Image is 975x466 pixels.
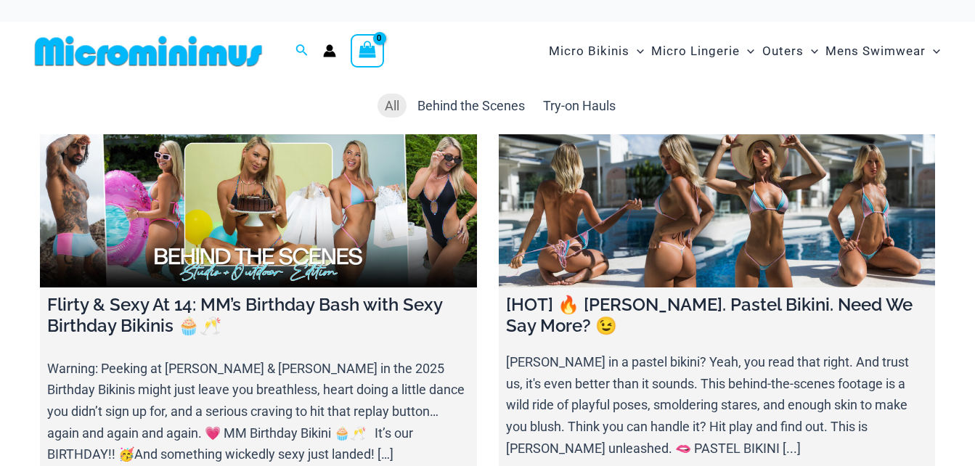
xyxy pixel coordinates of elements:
[762,33,804,70] span: Outers
[543,27,946,75] nav: Site Navigation
[549,33,629,70] span: Micro Bikinis
[506,351,929,459] p: [PERSON_NAME] in a pastel bikini? Yeah, you read that right. And trust us, it's even better than ...
[825,33,926,70] span: Mens Swimwear
[543,98,616,113] span: Try-on Hauls
[417,98,525,113] span: Behind the Scenes
[47,295,470,337] h4: Flirty & Sexy At 14: MM’s Birthday Bash with Sexy Birthday Bikinis 🧁🥂
[351,34,384,68] a: View Shopping Cart, empty
[545,29,648,73] a: Micro BikinisMenu ToggleMenu Toggle
[651,33,740,70] span: Micro Lingerie
[506,295,929,337] h4: [HOT] 🔥 [PERSON_NAME]. Pastel Bikini. Need We Say More? 😉
[740,33,754,70] span: Menu Toggle
[926,33,940,70] span: Menu Toggle
[29,35,268,68] img: MM SHOP LOGO FLAT
[822,29,944,73] a: Mens SwimwearMenu ToggleMenu Toggle
[804,33,818,70] span: Menu Toggle
[40,134,477,287] a: Flirty & Sexy At 14: MM’s Birthday Bash with Sexy Birthday Bikinis 🧁🥂
[323,44,336,57] a: Account icon link
[499,134,936,287] a: [HOT] 🔥 Olivia. Pastel Bikini. Need We Say More? 😉
[47,358,470,466] p: Warning: Peeking at [PERSON_NAME] & [PERSON_NAME] in the 2025 Birthday Bikinis might just leave y...
[648,29,758,73] a: Micro LingerieMenu ToggleMenu Toggle
[385,98,399,113] span: All
[759,29,822,73] a: OutersMenu ToggleMenu Toggle
[629,33,644,70] span: Menu Toggle
[295,42,309,60] a: Search icon link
